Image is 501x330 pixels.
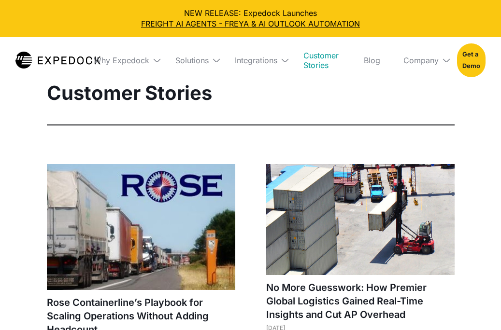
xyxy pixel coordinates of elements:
h1: Customer Stories [47,81,455,105]
h1: No More Guesswork: How Premier Global Logistics Gained Real-Time Insights and Cut AP Overhead [266,281,455,321]
div: Solutions [168,37,219,83]
div: Company [396,37,449,83]
div: Solutions [175,55,209,65]
div: Integrations [235,55,277,65]
div: Company [403,55,439,65]
div: Why Expedock [94,55,149,65]
a: Get a Demo [457,43,486,77]
div: Integrations [227,37,288,83]
div: NEW RELEASE: Expedock Launches [8,8,493,29]
a: Blog [356,37,388,83]
a: Customer Stories [296,37,348,83]
div: Why Expedock [86,37,160,83]
a: FREIGHT AI AGENTS - FREYA & AI OUTLOOK AUTOMATION [8,18,493,29]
